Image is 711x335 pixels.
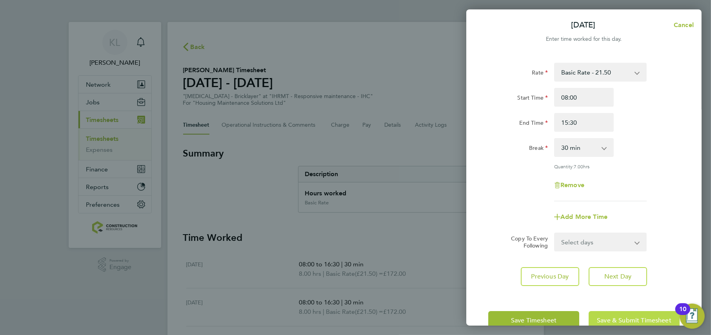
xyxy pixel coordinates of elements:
[574,163,583,169] span: 7.00
[604,273,631,280] span: Next Day
[589,267,647,286] button: Next Day
[529,144,548,154] label: Break
[521,267,579,286] button: Previous Day
[517,94,548,104] label: Start Time
[554,214,607,220] button: Add More Time
[511,317,556,324] span: Save Timesheet
[466,35,702,44] div: Enter time worked for this day.
[671,21,694,29] span: Cancel
[597,317,671,324] span: Save & Submit Timesheet
[532,69,548,78] label: Rate
[589,311,680,330] button: Save & Submit Timesheet
[519,119,548,129] label: End Time
[554,182,584,188] button: Remove
[554,163,647,169] div: Quantity: hrs
[680,304,705,329] button: Open Resource Center, 10 new notifications
[531,273,569,280] span: Previous Day
[554,113,614,132] input: E.g. 18:00
[505,235,548,249] label: Copy To Every Following
[571,20,596,31] p: [DATE]
[488,311,579,330] button: Save Timesheet
[661,17,702,33] button: Cancel
[679,309,686,319] div: 10
[554,88,614,107] input: E.g. 08:00
[560,181,584,189] span: Remove
[560,213,607,220] span: Add More Time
